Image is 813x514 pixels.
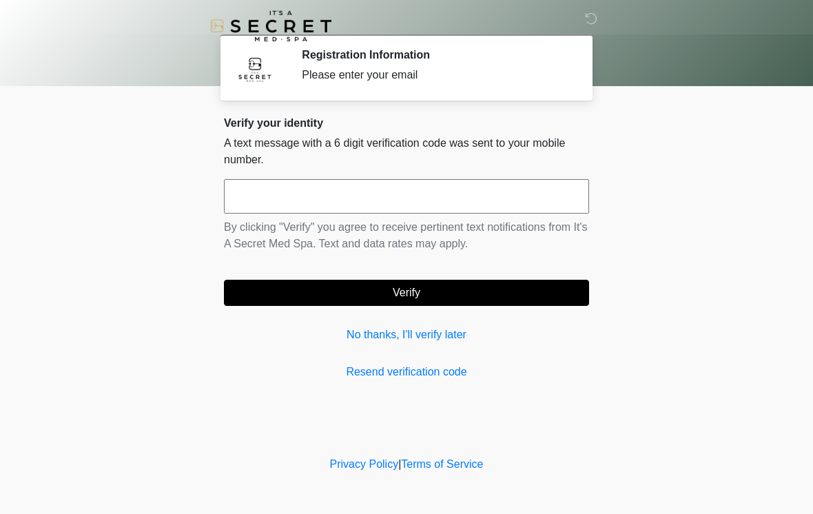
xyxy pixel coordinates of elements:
p: A text message with a 6 digit verification code was sent to your mobile number. [224,135,589,168]
div: Please enter your email [302,67,568,83]
a: | [398,458,401,470]
button: Verify [224,280,589,306]
h2: Verify your identity [224,116,589,130]
a: No thanks, I'll verify later [224,327,589,343]
a: Terms of Service [401,458,483,470]
img: Agent Avatar [234,48,276,90]
h2: Registration Information [302,48,568,61]
img: It's A Secret Med Spa Logo [210,10,331,41]
p: By clicking "Verify" you agree to receive pertinent text notifications from It's A Secret Med Spa... [224,219,589,252]
a: Privacy Policy [330,458,399,470]
a: Resend verification code [224,364,589,380]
